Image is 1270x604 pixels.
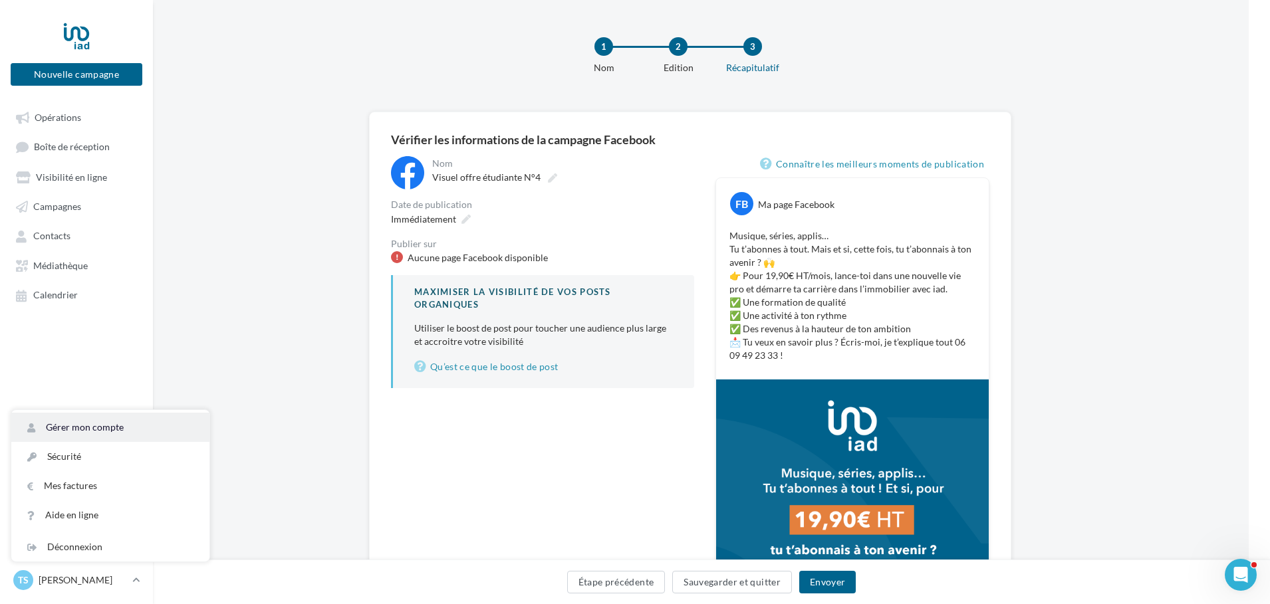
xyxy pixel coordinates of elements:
a: Mes factures [11,471,209,500]
div: Nom [561,61,646,74]
a: Campagnes [8,194,145,218]
div: Publier sur [391,239,694,249]
div: Edition [636,61,721,74]
button: Sauvegarder et quitter [672,571,792,593]
a: TS [PERSON_NAME] [11,567,142,593]
a: Sécurité [11,442,209,471]
span: Opérations [35,112,81,123]
a: Contacts [8,223,145,247]
div: Nom [432,159,692,168]
div: Date de publication [391,200,694,209]
div: Ma page Facebook [758,198,834,211]
div: 3 [743,37,762,56]
button: Envoyer [799,571,856,593]
a: Calendrier [8,282,145,306]
span: Calendrier [33,290,78,301]
div: 1 [594,37,613,56]
iframe: Intercom live chat [1225,559,1257,591]
a: Gérer mon compte [11,413,209,442]
button: Nouvelle campagne [11,63,142,86]
div: Déconnexion [11,532,209,561]
a: Opérations [8,105,145,129]
span: Boîte de réception [34,142,110,153]
div: FB [730,192,753,215]
button: Étape précédente [567,571,666,593]
div: Récapitulatif [710,61,795,74]
div: Aucune page Facebook disponible [408,251,548,264]
a: Aide en ligne [11,500,209,530]
div: Vérifier les informations de la campagne Facebook [391,134,989,146]
span: Médiathèque [33,260,88,271]
span: Visuel offre étudiante N°4 [432,171,541,183]
a: Qu’est ce que le boost de post [414,359,673,375]
span: TS [18,573,29,587]
a: Boîte de réception [8,134,145,159]
span: Visibilité en ligne [36,171,107,183]
a: Médiathèque [8,253,145,277]
p: Utiliser le boost de post pour toucher une audience plus large et accroitre votre visibilité [414,322,673,348]
span: Contacts [33,231,70,242]
div: 2 [669,37,688,56]
a: Connaître les meilleurs moments de publication [760,156,989,172]
div: Maximiser la visibilité de vos posts organiques [414,286,673,310]
p: Musique, séries, applis… Tu t’abonnes à tout. Mais et si, cette fois, tu t’abonnais à ton avenir ... [729,229,975,362]
span: Campagnes [33,201,81,212]
a: Visibilité en ligne [8,165,145,189]
p: [PERSON_NAME] [39,573,127,587]
span: Immédiatement [391,213,456,225]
